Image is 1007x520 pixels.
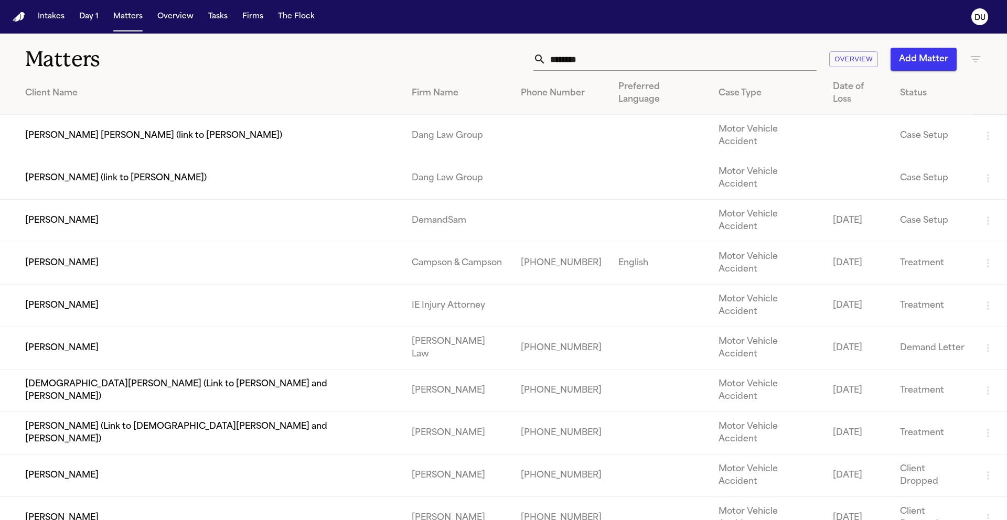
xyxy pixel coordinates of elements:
[403,157,512,200] td: Dang Law Group
[512,242,610,285] td: [PHONE_NUMBER]
[824,454,892,497] td: [DATE]
[710,285,825,327] td: Motor Vehicle Accident
[403,370,512,412] td: [PERSON_NAME]
[521,87,602,100] div: Phone Number
[403,242,512,285] td: Campson & Campson
[824,327,892,370] td: [DATE]
[13,12,25,22] a: Home
[824,242,892,285] td: [DATE]
[403,412,512,454] td: [PERSON_NAME]
[204,7,232,26] button: Tasks
[412,87,504,100] div: Firm Name
[892,454,973,497] td: Client Dropped
[824,200,892,242] td: [DATE]
[719,87,817,100] div: Case Type
[892,370,973,412] td: Treatment
[710,412,825,454] td: Motor Vehicle Accident
[274,7,319,26] button: The Flock
[892,412,973,454] td: Treatment
[824,370,892,412] td: [DATE]
[153,7,198,26] button: Overview
[512,327,610,370] td: [PHONE_NUMBER]
[891,48,957,71] button: Add Matter
[710,242,825,285] td: Motor Vehicle Accident
[403,115,512,157] td: Dang Law Group
[892,242,973,285] td: Treatment
[710,370,825,412] td: Motor Vehicle Accident
[833,81,883,106] div: Date of Loss
[34,7,69,26] button: Intakes
[512,412,610,454] td: [PHONE_NUMBER]
[892,115,973,157] td: Case Setup
[710,157,825,200] td: Motor Vehicle Accident
[403,327,512,370] td: [PERSON_NAME] Law
[403,454,512,497] td: [PERSON_NAME]
[109,7,147,26] button: Matters
[900,87,965,100] div: Status
[512,454,610,497] td: [PHONE_NUMBER]
[829,51,878,68] button: Overview
[710,200,825,242] td: Motor Vehicle Accident
[403,200,512,242] td: DemandSam
[25,46,304,72] h1: Matters
[892,285,973,327] td: Treatment
[710,454,825,497] td: Motor Vehicle Accident
[892,157,973,200] td: Case Setup
[710,115,825,157] td: Motor Vehicle Accident
[403,285,512,327] td: IE Injury Attorney
[824,412,892,454] td: [DATE]
[892,200,973,242] td: Case Setup
[25,87,395,100] div: Client Name
[610,242,710,285] td: English
[238,7,267,26] button: Firms
[618,81,702,106] div: Preferred Language
[13,12,25,22] img: Finch Logo
[512,370,610,412] td: [PHONE_NUMBER]
[824,285,892,327] td: [DATE]
[892,327,973,370] td: Demand Letter
[710,327,825,370] td: Motor Vehicle Accident
[75,7,103,26] button: Day 1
